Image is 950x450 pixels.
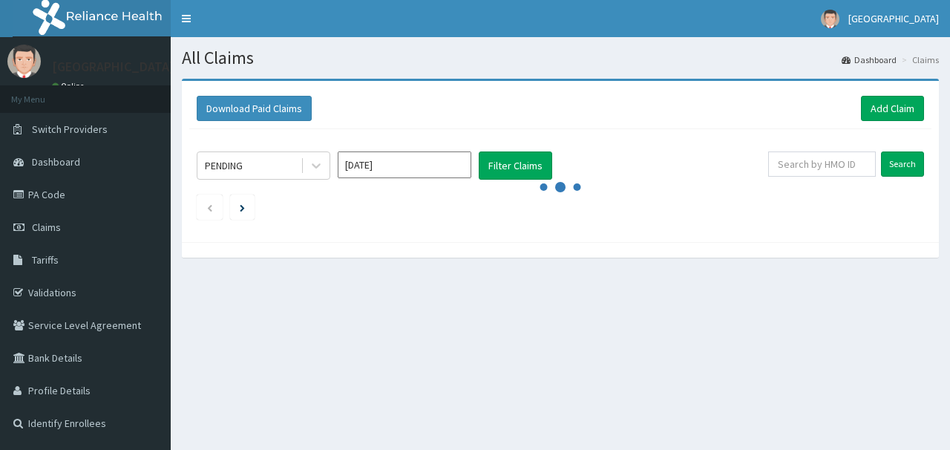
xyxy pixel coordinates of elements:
a: Online [52,81,88,91]
span: Claims [32,221,61,234]
img: User Image [7,45,41,78]
button: Download Paid Claims [197,96,312,121]
input: Select Month and Year [338,151,471,178]
svg: audio-loading [538,165,583,209]
input: Search [881,151,924,177]
a: Add Claim [861,96,924,121]
a: Previous page [206,200,213,214]
span: [GEOGRAPHIC_DATA] [848,12,939,25]
a: Dashboard [842,53,897,66]
img: User Image [821,10,839,28]
li: Claims [898,53,939,66]
h1: All Claims [182,48,939,68]
a: Next page [240,200,245,214]
input: Search by HMO ID [768,151,876,177]
button: Filter Claims [479,151,552,180]
span: Dashboard [32,155,80,169]
span: Tariffs [32,253,59,267]
p: [GEOGRAPHIC_DATA] [52,60,174,74]
span: Switch Providers [32,123,108,136]
div: PENDING [205,158,243,173]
